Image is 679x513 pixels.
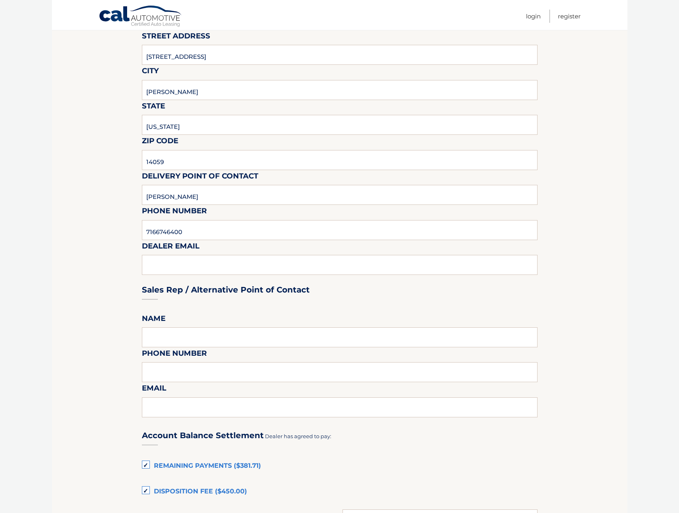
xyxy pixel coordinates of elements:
[142,170,258,185] label: Delivery Point of Contact
[265,433,331,439] span: Dealer has agreed to pay:
[142,431,264,441] h3: Account Balance Settlement
[142,382,166,397] label: Email
[142,458,538,474] label: Remaining Payments ($381.71)
[99,5,183,28] a: Cal Automotive
[142,240,199,255] label: Dealer Email
[526,10,541,23] a: Login
[142,347,207,362] label: Phone Number
[142,285,310,295] h3: Sales Rep / Alternative Point of Contact
[142,30,210,45] label: Street Address
[142,100,165,115] label: State
[142,484,538,500] label: Disposition Fee ($450.00)
[142,313,165,327] label: Name
[558,10,581,23] a: Register
[142,205,207,220] label: Phone Number
[142,135,178,150] label: Zip Code
[142,65,159,80] label: City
